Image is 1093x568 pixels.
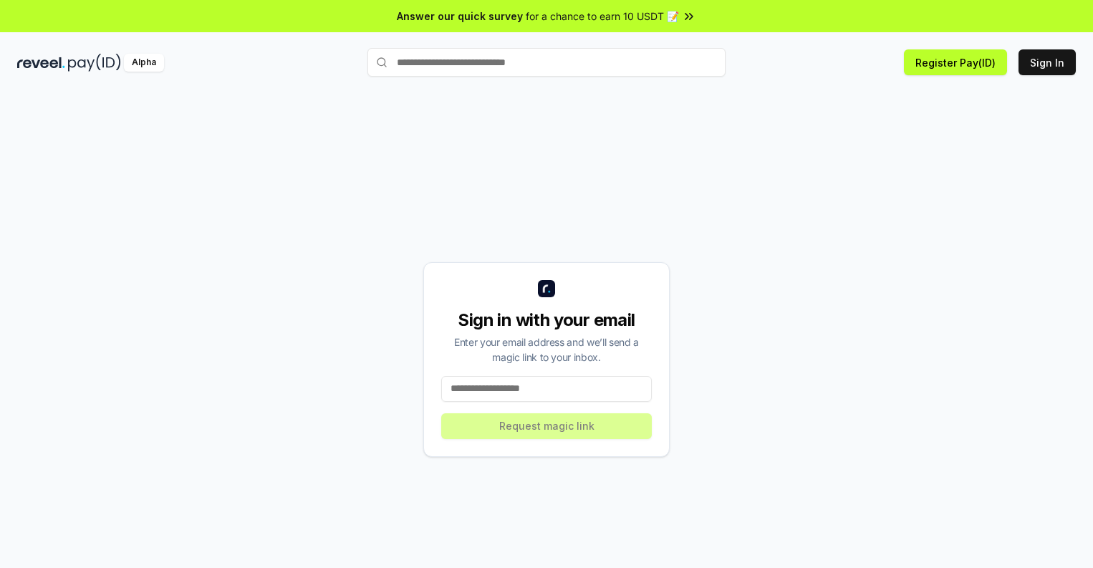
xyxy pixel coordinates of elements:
div: Sign in with your email [441,309,652,332]
button: Sign In [1019,49,1076,75]
img: reveel_dark [17,54,65,72]
img: pay_id [68,54,121,72]
span: Answer our quick survey [397,9,523,24]
div: Alpha [124,54,164,72]
div: Enter your email address and we’ll send a magic link to your inbox. [441,334,652,365]
button: Register Pay(ID) [904,49,1007,75]
span: for a chance to earn 10 USDT 📝 [526,9,679,24]
img: logo_small [538,280,555,297]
